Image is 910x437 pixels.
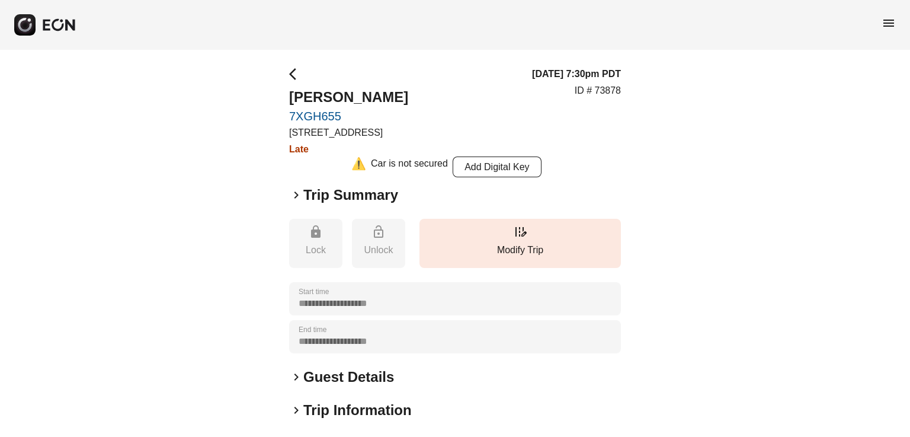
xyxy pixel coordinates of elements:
[425,243,615,257] p: Modify Trip
[289,126,408,140] p: [STREET_ADDRESS]
[289,188,303,202] span: keyboard_arrow_right
[289,109,408,123] a: 7XGH655
[303,186,398,205] h2: Trip Summary
[882,16,896,30] span: menu
[513,225,527,239] span: edit_road
[575,84,621,98] p: ID # 73878
[303,368,394,387] h2: Guest Details
[289,403,303,417] span: keyboard_arrow_right
[289,88,408,107] h2: [PERSON_NAME]
[289,370,303,384] span: keyboard_arrow_right
[371,157,448,177] div: Car is not secured
[419,219,621,268] button: Modify Trip
[453,157,541,177] button: Add Digital Key
[351,157,366,177] div: ⚠️
[289,142,408,157] h3: Late
[289,67,303,81] span: arrow_back_ios
[303,401,412,420] h2: Trip Information
[532,67,621,81] h3: [DATE] 7:30pm PDT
